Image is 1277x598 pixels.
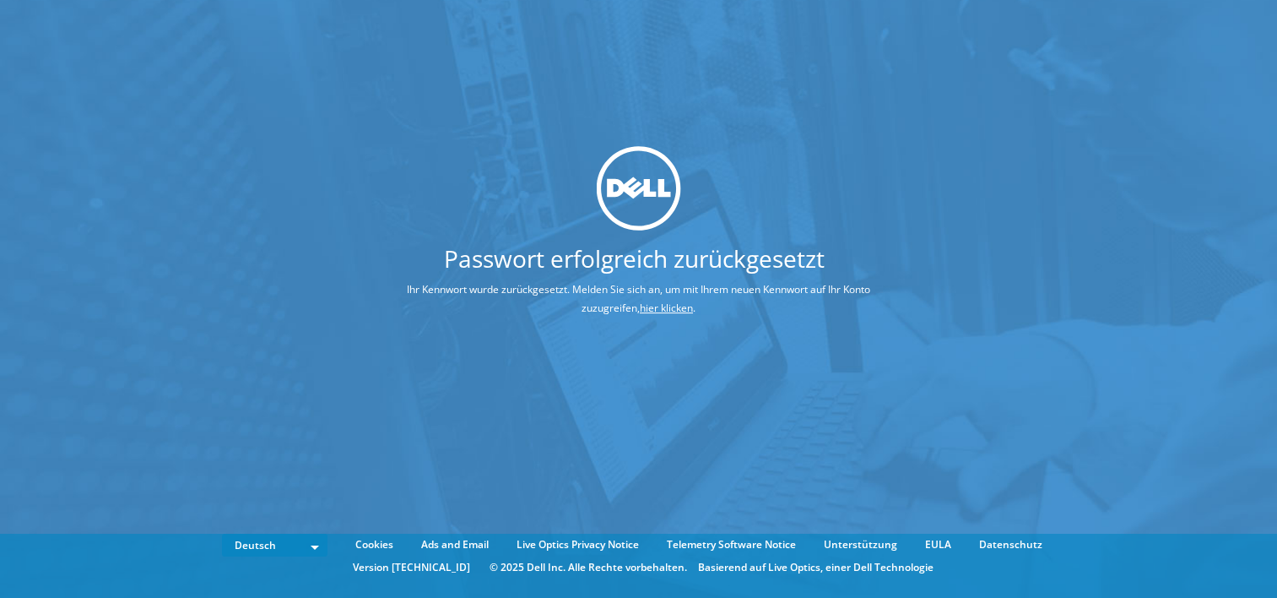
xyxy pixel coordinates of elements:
[504,535,652,554] a: Live Optics Privacy Notice
[343,535,406,554] a: Cookies
[597,146,681,231] img: dell_svg_logo.svg
[344,558,479,577] li: Version [TECHNICAL_ID]
[409,535,501,554] a: Ads and Email
[319,247,950,270] h1: Passwort erfolgreich zurückgesetzt
[966,535,1055,554] a: Datenschutz
[698,558,933,577] li: Basierend auf Live Optics, einer Dell Technologie
[481,558,695,577] li: © 2025 Dell Inc. Alle Rechte vorbehalten.
[654,535,809,554] a: Telemetry Software Notice
[319,280,958,318] p: Ihr Kennwort wurde zurückgesetzt. Melden Sie sich an, um mit Ihrem neuen Kennwort auf Ihr Konto z...
[811,535,910,554] a: Unterstützung
[640,301,693,315] a: hier klicken
[912,535,964,554] a: EULA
